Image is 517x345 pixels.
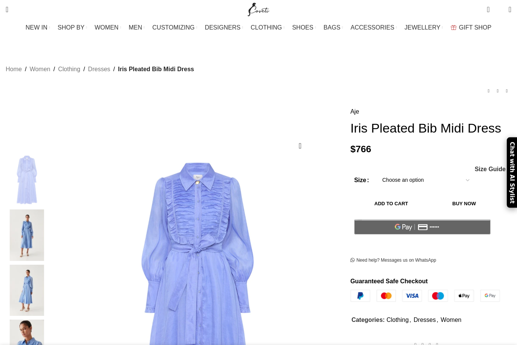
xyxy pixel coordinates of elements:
img: guaranteed-safe-checkout-bordered.j [350,290,500,302]
span: CUSTOMIZING [153,24,195,31]
span: , [410,315,411,325]
strong: Guaranteed Safe Checkout [350,278,428,284]
a: Clothing [58,64,80,74]
span: WOMEN [95,24,118,31]
a: NEW IN [26,20,50,35]
a: SHOES [292,20,316,35]
span: MEN [129,24,142,31]
img: Iris Pleated Bib Midi Dress [4,265,50,316]
a: CLOTHING [251,20,285,35]
span: SHOES [292,24,313,31]
button: Add to cart [354,196,428,212]
span: 0 [487,4,493,9]
span: $ [350,144,356,154]
a: Search [2,2,12,17]
bdi: 766 [350,144,371,154]
a: BAGS [324,20,343,35]
span: 0 [497,8,503,13]
span: SHOP BY [58,24,84,31]
span: CLOTHING [251,24,282,31]
a: Need help? Messages us on WhatsApp [350,258,436,264]
a: SHOP BY [58,20,87,35]
span: DESIGNERS [205,24,240,31]
span: GIFT SHOP [459,24,492,31]
a: Women [441,317,461,323]
a: DESIGNERS [205,20,243,35]
a: Dresses [88,64,111,74]
span: Iris Pleated Bib Midi Dress [118,64,194,74]
nav: Breadcrumb [6,64,194,74]
a: Home [6,64,22,74]
div: Main navigation [2,20,515,35]
a: Women [30,64,50,74]
a: Dresses [414,317,436,323]
span: NEW IN [26,24,48,31]
a: 0 [483,2,493,17]
label: Size [354,175,369,185]
img: GiftBag [451,25,456,30]
span: JEWELLERY [405,24,441,31]
img: Aje Blue Dresses [4,154,50,206]
a: Size Guide [474,166,506,172]
img: aje [4,209,50,261]
a: CUSTOMIZING [153,20,198,35]
button: Buy now [432,196,496,212]
a: MEN [129,20,145,35]
a: Clothing [386,317,409,323]
span: , [436,315,438,325]
span: Size Guide [475,166,506,172]
a: ACCESSORIES [350,20,397,35]
span: ACCESSORIES [350,24,394,31]
button: Pay with GPay [354,219,491,234]
a: JEWELLERY [405,20,443,35]
a: Aje [350,107,359,117]
iframe: Secure payment input frame [353,239,492,239]
a: Next product [502,86,511,95]
h1: Iris Pleated Bib Midi Dress [350,120,511,136]
span: BAGS [324,24,340,31]
text: •••••• [430,225,440,230]
a: WOMEN [95,20,121,35]
a: GIFT SHOP [451,20,492,35]
a: Previous product [484,86,493,95]
div: My Wishlist [495,2,503,17]
span: Categories: [352,317,385,323]
a: Site logo [246,6,271,12]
